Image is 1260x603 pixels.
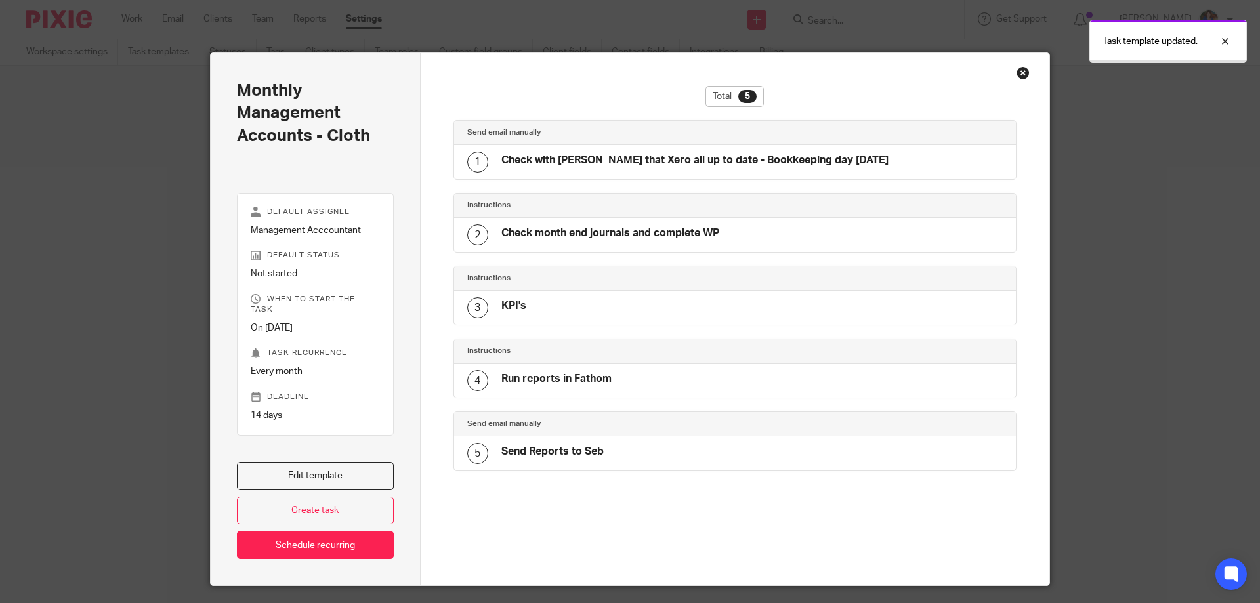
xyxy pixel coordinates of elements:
[237,531,394,559] a: Schedule recurring
[467,297,488,318] div: 3
[251,322,380,335] p: On [DATE]
[467,370,488,391] div: 4
[738,90,757,103] div: 5
[251,224,380,237] p: Management Acccountant
[501,372,612,386] h4: Run reports in Fathom
[251,392,380,402] p: Deadline
[467,273,735,283] h4: Instructions
[251,207,380,217] p: Default assignee
[467,443,488,464] div: 5
[1017,66,1030,79] div: Close this dialog window
[467,224,488,245] div: 2
[501,226,719,240] h4: Check month end journals and complete WP
[251,294,380,315] p: When to start the task
[237,497,394,525] a: Create task
[467,200,735,211] h4: Instructions
[501,299,526,313] h4: KPI's
[501,154,889,167] h4: Check with [PERSON_NAME] that Xero all up to date - Bookkeeping day [DATE]
[501,445,604,459] h4: Send Reports to Seb
[467,419,735,429] h4: Send email manually
[251,348,380,358] p: Task recurrence
[1103,35,1198,48] p: Task template updated.
[251,267,380,280] p: Not started
[467,152,488,173] div: 1
[251,365,380,378] p: Every month
[467,346,735,356] h4: Instructions
[251,409,380,422] p: 14 days
[237,79,394,147] h2: Monthly Management Accounts - Cloth
[705,86,764,107] div: Total
[237,462,394,490] a: Edit template
[251,250,380,260] p: Default status
[467,127,735,138] h4: Send email manually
